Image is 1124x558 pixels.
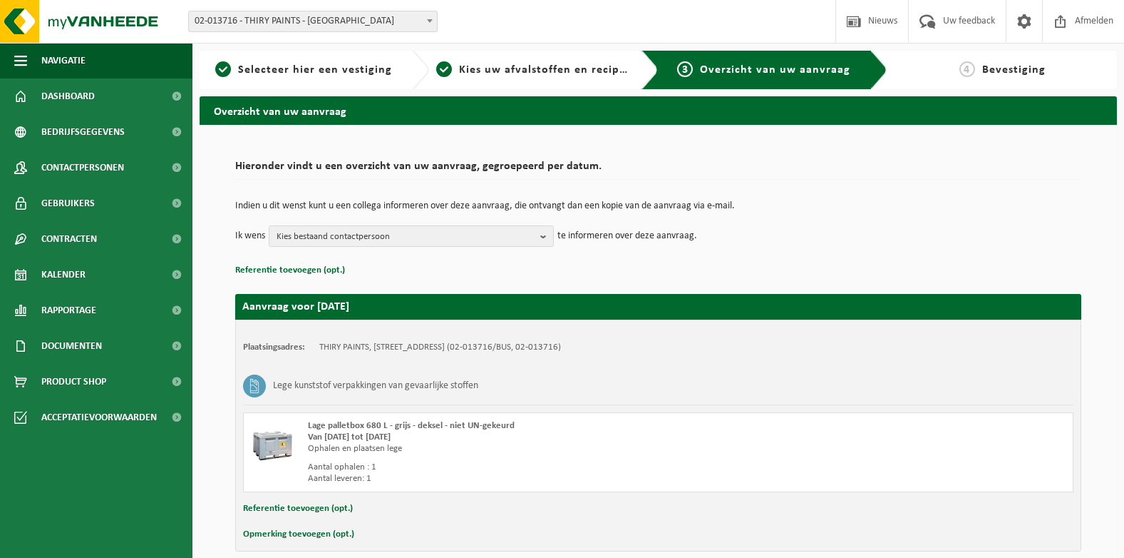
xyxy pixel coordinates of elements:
[189,11,437,31] span: 02-013716 - THIRY PAINTS - BRUGGE
[308,432,391,442] strong: Van [DATE] tot [DATE]
[215,61,231,77] span: 1
[243,499,353,518] button: Referentie toevoegen (opt.)
[41,293,96,328] span: Rapportage
[269,225,554,247] button: Kies bestaand contactpersoon
[677,61,693,77] span: 3
[41,186,95,221] span: Gebruikers
[41,150,124,186] span: Contactpersonen
[308,462,716,473] div: Aantal ophalen : 1
[308,443,716,455] div: Ophalen en plaatsen lege
[436,61,452,77] span: 2
[207,61,401,78] a: 1Selecteer hier een vestiging
[243,343,305,352] strong: Plaatsingsadres:
[41,78,95,114] span: Dashboard
[41,221,97,257] span: Contracten
[959,61,975,77] span: 4
[41,328,102,364] span: Documenten
[235,261,345,280] button: Referentie toevoegen (opt.)
[41,114,125,150] span: Bedrijfsgegevens
[235,201,1081,211] p: Indien u dit wenst kunt u een collega informeren over deze aanvraag, die ontvangt dan een kopie v...
[273,375,478,397] h3: Lege kunststof verpakkingen van gevaarlijke stoffen
[235,225,265,247] p: Ik wens
[243,525,354,544] button: Opmerking toevoegen (opt.)
[700,64,850,76] span: Overzicht van uw aanvraag
[277,226,535,248] span: Kies bestaand contactpersoon
[436,61,630,78] a: 2Kies uw afvalstoffen en recipiënten
[242,301,349,313] strong: Aanvraag voor [DATE]
[41,257,86,293] span: Kalender
[188,11,438,32] span: 02-013716 - THIRY PAINTS - BRUGGE
[557,225,697,247] p: te informeren over deze aanvraag.
[982,64,1046,76] span: Bevestiging
[238,64,392,76] span: Selecteer hier een vestiging
[308,421,515,430] span: Lage palletbox 680 L - grijs - deksel - niet UN-gekeurd
[41,400,157,435] span: Acceptatievoorwaarden
[319,342,561,353] td: THIRY PAINTS, [STREET_ADDRESS] (02-013716/BUS, 02-013716)
[41,364,106,400] span: Product Shop
[41,43,86,78] span: Navigatie
[235,161,1081,180] h2: Hieronder vindt u een overzicht van uw aanvraag, gegroepeerd per datum.
[251,420,294,463] img: PB-LB-0680-HPE-GY-11.png
[308,473,716,485] div: Aantal leveren: 1
[459,64,655,76] span: Kies uw afvalstoffen en recipiënten
[200,96,1117,124] h2: Overzicht van uw aanvraag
